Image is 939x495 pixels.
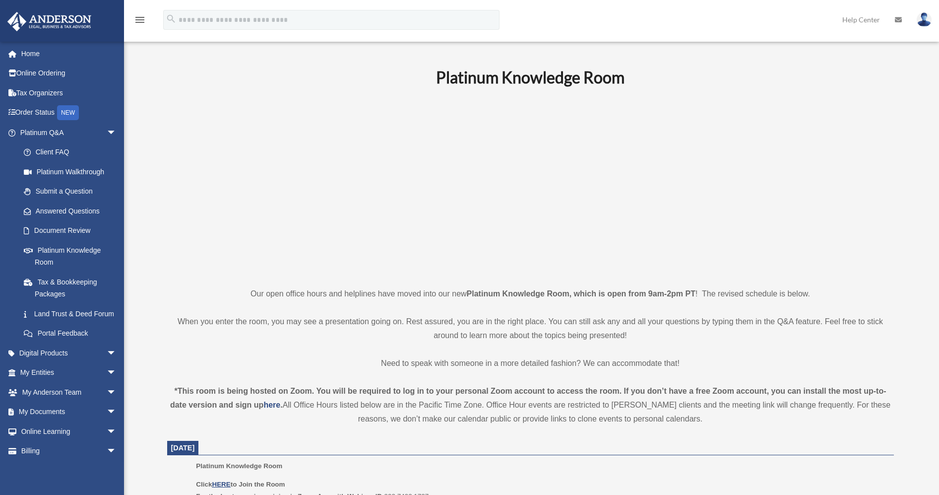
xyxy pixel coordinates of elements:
span: arrow_drop_down [107,382,126,403]
b: Platinum Knowledge Room [436,68,625,87]
span: arrow_drop_down [107,343,126,363]
a: Portal Feedback [14,324,131,344]
a: HERE [212,481,230,488]
i: menu [134,14,146,26]
b: Click to Join the Room [196,481,285,488]
a: Digital Productsarrow_drop_down [7,343,131,363]
span: arrow_drop_down [107,422,126,442]
strong: *This room is being hosted on Zoom. You will be required to log in to your personal Zoom account ... [170,387,886,409]
span: arrow_drop_down [107,441,126,462]
p: When you enter the room, you may see a presentation going on. Rest assured, you are in the right ... [167,315,894,343]
span: [DATE] [171,444,195,452]
i: search [166,13,177,24]
span: arrow_drop_down [107,363,126,383]
a: Platinum Walkthrough [14,162,131,182]
span: arrow_drop_down [107,123,126,143]
a: Client FAQ [14,142,131,162]
a: Tax & Bookkeeping Packages [14,272,131,304]
a: Platinum Knowledge Room [14,240,126,272]
strong: . [280,401,282,409]
a: My Anderson Teamarrow_drop_down [7,382,131,402]
a: Tax Organizers [7,83,131,103]
a: Document Review [14,221,131,241]
a: Home [7,44,131,64]
img: Anderson Advisors Platinum Portal [4,12,94,31]
a: Platinum Q&Aarrow_drop_down [7,123,131,142]
a: here [263,401,280,409]
a: Order StatusNEW [7,103,131,123]
a: My Documentsarrow_drop_down [7,402,131,422]
a: Answered Questions [14,201,131,221]
iframe: 231110_Toby_KnowledgeRoom [381,101,679,269]
a: My Entitiesarrow_drop_down [7,363,131,383]
a: menu [134,17,146,26]
a: Billingarrow_drop_down [7,441,131,461]
a: Land Trust & Deed Forum [14,304,131,324]
div: NEW [57,105,79,120]
img: User Pic [917,12,932,27]
span: arrow_drop_down [107,402,126,423]
p: Our open office hours and helplines have moved into our new ! The revised schedule is below. [167,287,894,301]
a: Events Calendar [7,461,131,481]
p: Need to speak with someone in a more detailed fashion? We can accommodate that! [167,356,894,370]
a: Submit a Question [14,182,131,202]
span: Platinum Knowledge Room [196,462,282,470]
a: Online Learningarrow_drop_down [7,422,131,441]
div: All Office Hours listed below are in the Pacific Time Zone. Office Hour events are restricted to ... [167,384,894,426]
strong: Platinum Knowledge Room, which is open from 9am-2pm PT [467,289,695,298]
a: Online Ordering [7,64,131,83]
